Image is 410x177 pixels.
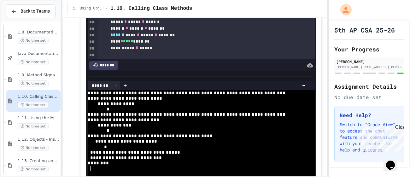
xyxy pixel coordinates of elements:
span: Java Documentation with Comments - Topic 1.8 [18,51,59,56]
div: [PERSON_NAME] [336,59,402,64]
iframe: chat widget [358,124,404,151]
span: 1.10. Calling Class Methods [18,94,59,99]
span: No time set [18,102,49,108]
span: No time set [18,38,49,44]
span: No time set [18,123,49,129]
span: 1.13. Creating and Initializing Objects: Constructors [18,158,59,164]
div: No due date set [334,93,404,101]
p: Switch to "Grade View" to access the chat feature and communicate with your teacher for help and ... [340,121,399,153]
span: 1.11. Using the Math Class [18,115,59,121]
div: Chat with us now!Close [3,3,44,40]
span: No time set [18,80,49,86]
span: No time set [18,166,49,172]
h2: Your Progress [334,45,404,54]
div: [PERSON_NAME][EMAIL_ADDRESS][PERSON_NAME][DOMAIN_NAME] [336,65,402,69]
span: No time set [18,59,49,65]
span: Back to Teams [20,8,50,15]
span: 1.9. Method Signatures [18,73,59,78]
span: 1.8. Documentation with Comments and Preconditions [18,30,59,35]
div: My Account [334,3,353,17]
h2: Assignment Details [334,82,404,91]
h3: Need Help? [340,111,399,119]
span: / [106,6,108,11]
button: Back to Teams [6,4,56,18]
span: 1. Using Objects and Methods [73,6,103,11]
span: 1.10. Calling Class Methods [110,5,192,12]
span: No time set [18,145,49,151]
h1: 5th AP CSA 25-26 [334,26,395,34]
span: 1.12. Objects - Instances of Classes [18,137,59,142]
iframe: chat widget [384,152,404,171]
